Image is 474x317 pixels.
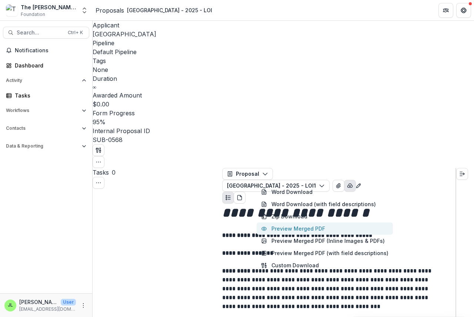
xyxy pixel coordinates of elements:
[6,108,79,113] span: Workflows
[93,91,474,100] p: Awarded Amount
[234,192,246,204] button: PDF view
[17,30,63,36] span: Search...
[79,301,88,310] button: More
[93,56,474,65] p: Tags
[15,62,83,69] div: Dashboard
[222,168,273,180] button: Proposal
[8,303,13,308] div: Joye Lane
[93,83,96,91] p: ∞
[96,5,215,16] nav: breadcrumb
[3,89,89,102] a: Tasks
[3,105,89,116] button: Open Workflows
[93,109,474,118] p: Form Progress
[93,126,474,135] p: Internal Proposal ID
[93,39,474,47] p: Pipeline
[6,78,79,83] span: Activity
[6,126,79,131] span: Contacts
[222,180,330,192] button: [GEOGRAPHIC_DATA] - 2025 - LOI1
[93,177,104,189] button: Toggle View Cancelled Tasks
[127,6,212,14] div: [GEOGRAPHIC_DATA] - 2025 - LOI
[3,140,89,152] button: Open Data & Reporting
[15,92,83,99] div: Tasks
[19,306,76,313] p: [EMAIL_ADDRESS][DOMAIN_NAME]
[93,47,137,56] p: Default Pipeline
[93,135,123,144] p: SUB-0568
[456,168,468,180] button: Expand right
[93,118,106,126] p: 95 %
[6,4,18,16] img: The Bolick Foundation
[333,180,344,192] button: View Attached Files
[112,169,116,176] span: 0
[355,181,361,189] button: Edit as form
[3,44,89,56] button: Notifications
[93,65,108,74] p: None
[3,122,89,134] button: Open Contacts
[222,192,234,204] button: Plaintext view
[79,3,90,18] button: Open entity switcher
[3,27,89,39] button: Search...
[93,30,156,38] a: [GEOGRAPHIC_DATA]
[66,29,84,37] div: Ctrl + K
[93,100,109,109] p: $0.00
[93,21,474,30] p: Applicant
[61,299,76,306] p: User
[21,3,76,11] div: The [PERSON_NAME] Foundation
[3,59,89,72] a: Dashboard
[93,168,109,177] h3: Tasks
[438,3,453,18] button: Partners
[3,75,89,86] button: Open Activity
[456,3,471,18] button: Get Help
[93,74,474,83] p: Duration
[15,47,86,54] span: Notifications
[6,143,79,149] span: Data & Reporting
[96,6,124,15] a: Proposals
[21,11,45,18] span: Foundation
[19,298,58,306] p: [PERSON_NAME]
